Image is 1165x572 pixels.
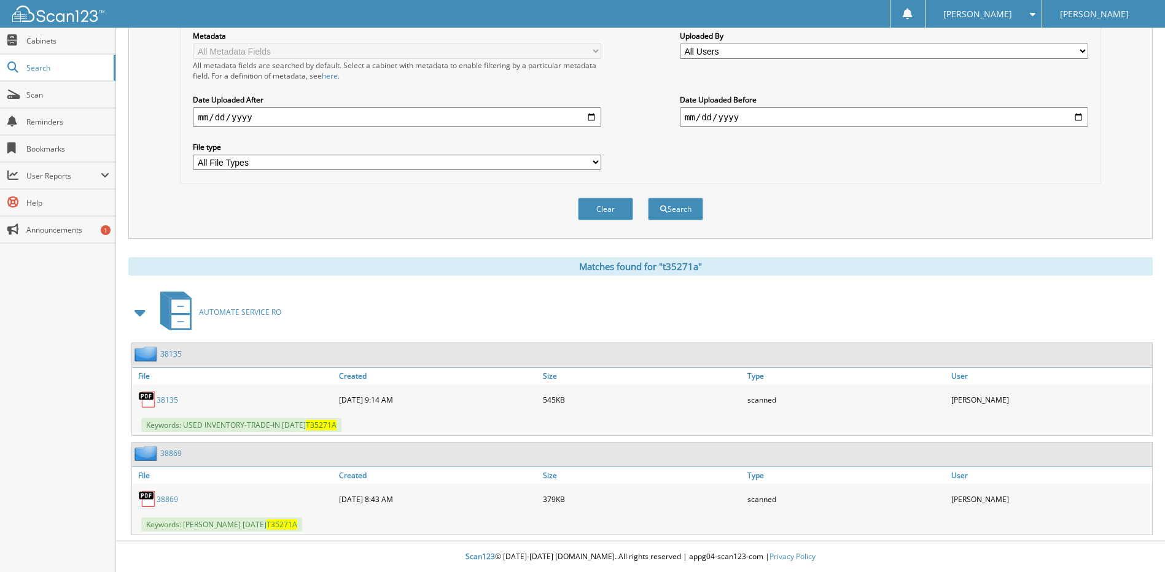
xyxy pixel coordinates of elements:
a: Type [744,467,948,484]
span: AUTOMATE SERVICE RO [199,307,281,317]
a: Created [336,368,540,384]
span: Scan [26,90,109,100]
span: Search [26,63,107,73]
a: File [132,368,336,384]
label: Metadata [193,31,601,41]
button: Search [648,198,703,220]
a: Privacy Policy [770,551,816,562]
img: PDF.png [138,390,157,409]
div: [PERSON_NAME] [948,487,1152,511]
label: File type [193,142,601,152]
span: Cabinets [26,36,109,46]
div: scanned [744,387,948,412]
a: 38135 [157,395,178,405]
label: Date Uploaded After [193,95,601,105]
label: Date Uploaded Before [680,95,1088,105]
a: Type [744,368,948,384]
span: [PERSON_NAME] [1060,10,1129,18]
iframe: Chat Widget [1104,513,1165,572]
a: Size [540,467,744,484]
a: here [322,71,338,81]
div: 379KB [540,487,744,511]
a: User [948,467,1152,484]
span: Help [26,198,109,208]
div: [DATE] 9:14 AM [336,387,540,412]
span: User Reports [26,171,101,181]
span: T35271A [267,519,297,530]
span: Reminders [26,117,109,127]
div: [PERSON_NAME] [948,387,1152,412]
img: folder2.png [134,346,160,361]
a: AUTOMATE SERVICE RO [153,288,281,336]
label: Uploaded By [680,31,1088,41]
a: File [132,467,336,484]
div: 1 [101,225,111,235]
a: 38869 [157,494,178,504]
span: Keywords: USED INVENTORY-TRADE-IN [DATE] [141,418,341,432]
a: Size [540,368,744,384]
div: Matches found for "t35271a" [128,257,1153,276]
button: Clear [578,198,633,220]
span: Bookmarks [26,144,109,154]
div: [DATE] 8:43 AM [336,487,540,511]
span: [PERSON_NAME] [943,10,1012,18]
div: All metadata fields are searched by default. Select a cabinet with metadata to enable filtering b... [193,60,601,81]
a: 38869 [160,448,182,458]
img: folder2.png [134,446,160,461]
div: scanned [744,487,948,511]
span: Scan123 [466,551,495,562]
a: 38135 [160,349,182,359]
input: end [680,107,1088,127]
a: Created [336,467,540,484]
span: T35271A [306,420,337,430]
span: Announcements [26,225,109,235]
img: scan123-logo-white.svg [12,6,104,22]
div: © [DATE]-[DATE] [DOMAIN_NAME]. All rights reserved | appg04-scan123-com | [116,542,1165,572]
div: 545KB [540,387,744,412]
img: PDF.png [138,490,157,508]
span: Keywords: [PERSON_NAME] [DATE] [141,517,302,531]
input: start [193,107,601,127]
a: User [948,368,1152,384]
